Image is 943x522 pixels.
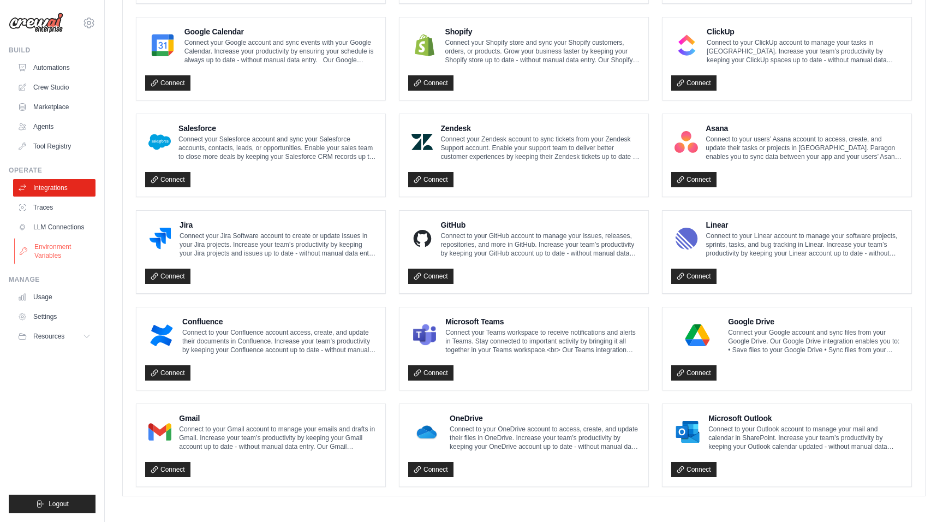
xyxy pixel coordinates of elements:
img: Shopify Logo [411,34,438,56]
h4: Zendesk [440,123,640,134]
a: Environment Variables [14,238,97,264]
button: Resources [13,328,96,345]
a: Connect [408,172,453,187]
a: Traces [13,199,96,216]
p: Connect your Salesforce account and sync your Salesforce accounts, contacts, leads, or opportunit... [178,135,377,161]
p: Connect to your users’ Asana account to access, create, and update their tasks or projects in [GE... [706,135,903,161]
a: Connect [408,365,453,381]
p: Connect to your Confluence account access, create, and update their documents in Confluence. Incr... [182,328,377,354]
a: Integrations [13,179,96,197]
p: Connect your Zendesk account to sync tickets from your Zendesk Support account. Enable your suppo... [440,135,640,161]
a: Connect [145,365,190,381]
a: Connect [145,172,190,187]
p: Connect your Google account and sync events with your Google Calendar. Increase your productivity... [184,38,377,64]
h4: Asana [706,123,903,134]
p: Connect your Shopify store and sync your Shopify customers, orders, or products. Grow your busine... [445,38,640,64]
h4: OneDrive [450,413,640,424]
img: Asana Logo [675,131,698,153]
img: Gmail Logo [148,421,171,443]
a: Connect [408,75,453,91]
a: Connect [671,269,717,284]
a: Connect [145,462,190,477]
a: LLM Connections [13,218,96,236]
p: Connect to your Linear account to manage your software projects, sprints, tasks, and bug tracking... [706,232,903,258]
h4: Linear [706,220,903,230]
button: Logout [9,495,96,513]
p: Connect to your OneDrive account to access, create, and update their files in OneDrive. Increase ... [450,425,640,451]
a: Connect [145,269,190,284]
p: Connect to your GitHub account to manage your issues, releases, repositories, and more in GitHub.... [441,232,640,258]
a: Connect [145,75,190,91]
img: Microsoft Outlook Logo [675,421,701,443]
h4: Google Drive [728,316,903,327]
h4: Google Calendar [184,26,377,37]
img: Confluence Logo [148,324,175,346]
img: ClickUp Logo [675,34,699,56]
span: Resources [33,332,64,341]
a: Settings [13,308,96,325]
h4: Shopify [445,26,640,37]
h4: GitHub [441,220,640,230]
img: Linear Logo [675,228,699,250]
img: Google Drive Logo [675,324,720,346]
div: Operate [9,166,96,175]
img: GitHub Logo [411,228,433,250]
div: Manage [9,275,96,284]
img: Salesforce Logo [148,131,171,153]
a: Connect [671,365,717,381]
p: Connect your Teams workspace to receive notifications and alerts in Teams. Stay connected to impo... [445,328,640,354]
img: Logo [9,13,63,33]
div: Build [9,46,96,55]
a: Agents [13,118,96,135]
h4: Gmail [179,413,377,424]
h4: ClickUp [707,26,903,37]
a: Connect [408,269,453,284]
a: Connect [671,462,717,477]
img: OneDrive Logo [411,421,442,443]
img: Jira Logo [148,228,172,250]
p: Connect to your ClickUp account to manage your tasks in [GEOGRAPHIC_DATA]. Increase your team’s p... [707,38,903,64]
h4: Microsoft Outlook [708,413,903,424]
p: Connect your Google account and sync files from your Google Drive. Our Google Drive integration e... [728,328,903,354]
img: Google Calendar Logo [148,34,177,56]
a: Automations [13,59,96,76]
a: Marketplace [13,98,96,116]
a: Connect [671,75,717,91]
h4: Jira [180,220,377,230]
a: Usage [13,288,96,306]
a: Tool Registry [13,138,96,155]
p: Connect to your Outlook account to manage your mail and calendar in SharePoint. Increase your tea... [708,425,903,451]
a: Crew Studio [13,79,96,96]
span: Logout [49,500,69,508]
h4: Microsoft Teams [445,316,640,327]
p: Connect your Jira Software account to create or update issues in your Jira projects. Increase you... [180,232,377,258]
p: Connect to your Gmail account to manage your emails and drafts in Gmail. Increase your team’s pro... [179,425,377,451]
h4: Confluence [182,316,377,327]
img: Microsoft Teams Logo [411,324,438,346]
a: Connect [671,172,717,187]
img: Zendesk Logo [411,131,433,153]
h4: Salesforce [178,123,377,134]
a: Connect [408,462,453,477]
